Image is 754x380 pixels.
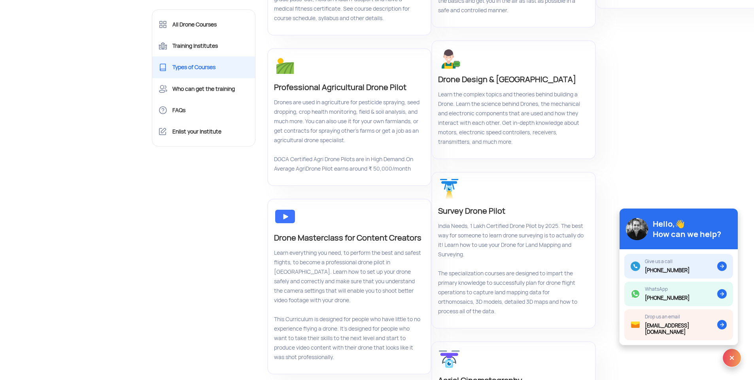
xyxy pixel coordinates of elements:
img: who_can_get_training [274,205,296,228]
a: Types of Courses [152,56,255,78]
a: FAQs [152,100,255,121]
img: who_can_get_training [438,47,460,69]
div: Drop us an email [645,314,717,320]
img: ic_mail.svg [631,320,640,329]
img: who_can_get_training [438,179,460,201]
img: ic_arrow.svg [717,320,727,329]
div: [PHONE_NUMBER] [645,295,690,301]
img: ic_arrow.svg [717,289,727,299]
a: Training Institutes [152,35,255,56]
div: [EMAIL_ADDRESS][DOMAIN_NAME] [645,323,717,335]
div: Give us a call [645,259,690,264]
img: ic_x.svg [722,348,741,367]
p: Learn everything you need, to perform the best and safest flights, to become a professional drone... [274,248,423,362]
img: who_can_get_training [274,55,296,77]
p: Drones are used in agriculture for pesticide spraying, seed dropping, crop health monitoring, fie... [274,98,423,173]
img: ic_whatsapp.svg [631,289,640,299]
a: All Drone Courses [152,14,255,35]
a: Enlist your Institute [152,121,255,142]
a: Give us a call[PHONE_NUMBER] [624,254,733,278]
p: India Needs, 1 Lakh Certified Drone Pilot by 2025. The best way for someone to learn drone survey... [438,221,587,316]
p: Professional Agricultural Drone Pilot [274,81,423,94]
p: Learn the complex topics and theories behind building a Drone. Learn the science behind Drones, t... [438,90,587,147]
a: Who can get the training [152,78,255,100]
a: WhatsApp[PHONE_NUMBER] [624,282,733,306]
img: ic_call.svg [631,261,640,271]
img: who_can_get_training [438,348,460,370]
div: Hello,👋 How can we help? [653,219,721,239]
p: Drone Masterclass for Content Creators [274,231,423,244]
div: WhatsApp [645,286,690,292]
a: Drop us an email[EMAIL_ADDRESS][DOMAIN_NAME] [624,309,733,340]
p: Survey Drone Pilot [438,205,587,217]
img: ic_arrow.svg [717,261,727,271]
div: [PHONE_NUMBER] [645,267,690,274]
img: img_avatar@2x.png [626,218,648,240]
p: Drone Design & [GEOGRAPHIC_DATA] [438,73,587,86]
